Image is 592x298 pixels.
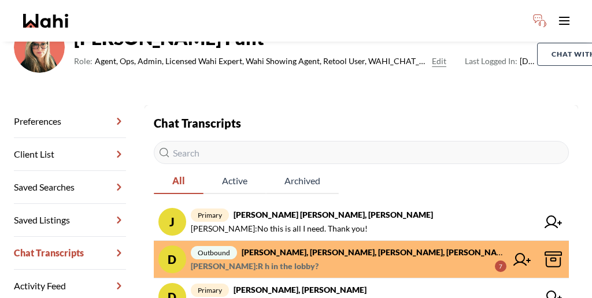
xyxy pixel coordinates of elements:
[154,169,203,193] span: All
[74,54,92,68] span: Role:
[432,54,446,68] button: Edit
[154,169,203,194] button: All
[23,14,68,28] a: Wahi homepage
[266,169,339,194] button: Archived
[14,171,126,204] a: Saved Searches
[203,169,266,194] button: Active
[95,54,427,68] span: Agent, Ops, Admin, Licensed Wahi Expert, Wahi Showing Agent, Retool User, WAHI_CHAT_MODERATOR
[465,56,517,66] span: Last Logged In:
[154,141,569,164] input: Search
[191,259,319,273] span: [PERSON_NAME] : R h in the lobby?
[158,245,186,273] div: D
[154,241,569,278] a: Doutbound[PERSON_NAME], [PERSON_NAME], [PERSON_NAME], [PERSON_NAME][PERSON_NAME]:R h in the lobby?7
[191,284,229,297] span: primary
[14,105,126,138] a: Preferences
[14,138,126,171] a: Client List
[234,285,367,295] strong: [PERSON_NAME], [PERSON_NAME]
[158,208,186,236] div: J
[553,9,576,32] button: Toggle open navigation menu
[203,169,266,193] span: Active
[234,210,433,219] strong: [PERSON_NAME] [PERSON_NAME], [PERSON_NAME]
[14,204,126,237] a: Saved Listings
[465,54,537,68] span: [DATE]
[14,237,126,270] a: Chat Transcripts
[191,208,229,222] span: primary
[242,247,511,257] strong: [PERSON_NAME], [PERSON_NAME], [PERSON_NAME], [PERSON_NAME]
[154,116,241,130] strong: Chat Transcripts
[495,260,506,272] div: 7
[266,169,339,193] span: Archived
[191,246,237,259] span: outbound
[154,203,569,241] a: Jprimary[PERSON_NAME] [PERSON_NAME], [PERSON_NAME][PERSON_NAME]:No this is all I need. Thank you!
[14,22,65,73] img: ef0591e0ebeb142b.png
[191,222,368,236] span: [PERSON_NAME] : No this is all I need. Thank you!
